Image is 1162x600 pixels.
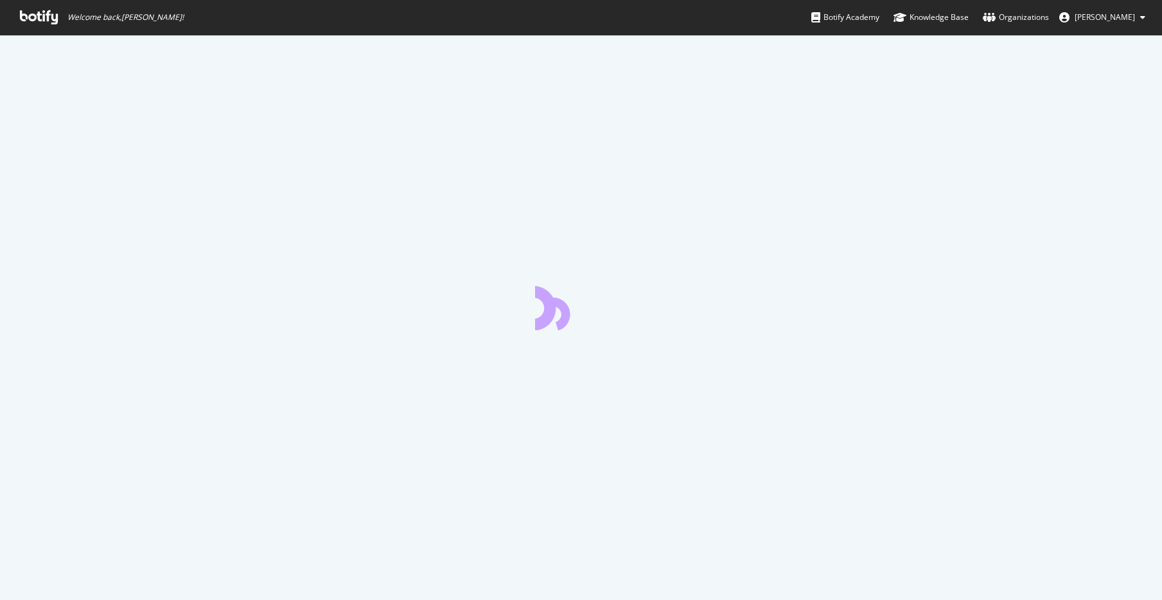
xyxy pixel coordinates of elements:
[811,11,879,24] div: Botify Academy
[1075,12,1135,22] span: George Tyshchenko
[535,284,628,330] div: animation
[1049,7,1156,28] button: [PERSON_NAME]
[983,11,1049,24] div: Organizations
[894,11,969,24] div: Knowledge Base
[67,12,184,22] span: Welcome back, [PERSON_NAME] !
